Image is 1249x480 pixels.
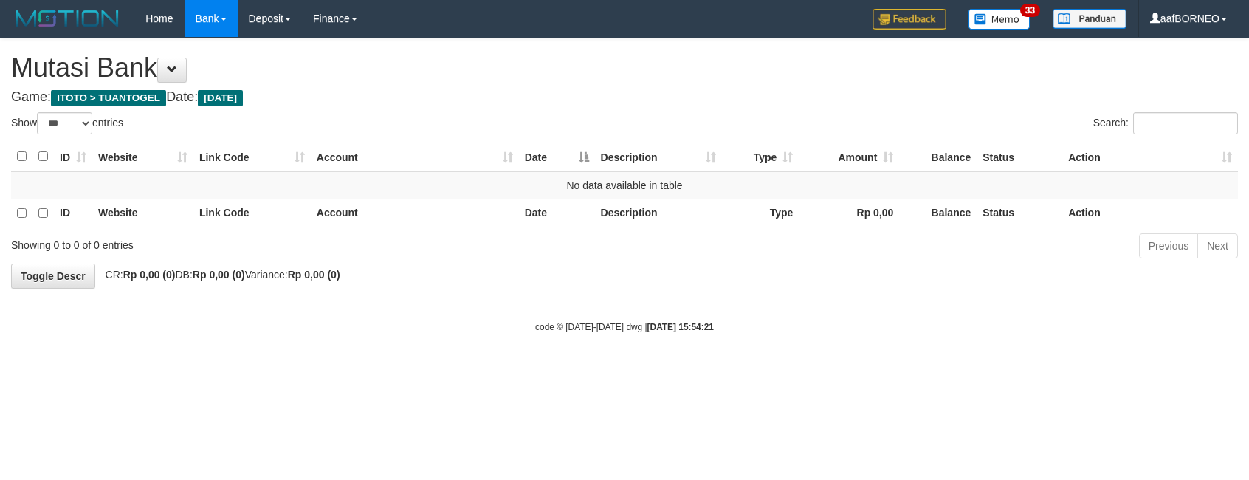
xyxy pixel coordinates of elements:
[968,9,1030,30] img: Button%20Memo.svg
[1133,112,1238,134] input: Search:
[11,264,95,289] a: Toggle Descr
[1197,233,1238,258] a: Next
[51,90,166,106] span: ITOTO > TUANTOGEL
[193,143,311,171] th: Link Code: activate to sort column ascending
[1053,9,1126,29] img: panduan.png
[722,143,799,171] th: Type: activate to sort column ascending
[1139,233,1198,258] a: Previous
[288,269,340,281] strong: Rp 0,00 (0)
[1062,199,1238,227] th: Action
[198,90,243,106] span: [DATE]
[11,53,1238,83] h1: Mutasi Bank
[647,322,714,332] strong: [DATE] 15:54:21
[519,143,595,171] th: Date: activate to sort column descending
[123,269,176,281] strong: Rp 0,00 (0)
[1020,4,1040,17] span: 33
[193,199,311,227] th: Link Code
[535,322,714,332] small: code © [DATE]-[DATE] dwg |
[311,143,519,171] th: Account: activate to sort column ascending
[37,112,92,134] select: Showentries
[11,90,1238,105] h4: Game: Date:
[54,143,92,171] th: ID: activate to sort column ascending
[595,199,723,227] th: Description
[977,143,1062,171] th: Status
[11,171,1238,199] td: No data available in table
[193,269,245,281] strong: Rp 0,00 (0)
[11,232,509,253] div: Showing 0 to 0 of 0 entries
[595,143,723,171] th: Description: activate to sort column ascending
[799,143,899,171] th: Amount: activate to sort column ascending
[92,199,193,227] th: Website
[519,199,595,227] th: Date
[11,7,123,30] img: MOTION_logo.png
[311,199,519,227] th: Account
[977,199,1062,227] th: Status
[1062,143,1238,171] th: Action: activate to sort column ascending
[54,199,92,227] th: ID
[1093,112,1238,134] label: Search:
[799,199,899,227] th: Rp 0,00
[873,9,946,30] img: Feedback.jpg
[899,199,977,227] th: Balance
[98,269,340,281] span: CR: DB: Variance:
[92,143,193,171] th: Website: activate to sort column ascending
[899,143,977,171] th: Balance
[722,199,799,227] th: Type
[11,112,123,134] label: Show entries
